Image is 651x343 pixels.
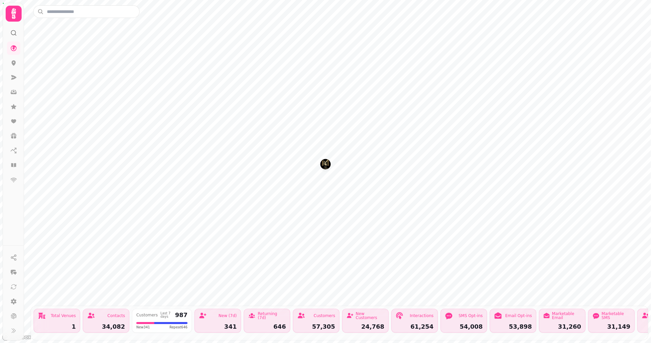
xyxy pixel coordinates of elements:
button: The Malletsheugh [320,159,331,170]
span: Repeat 646 [170,325,188,330]
div: 341 [199,324,237,330]
a: Mapbox logo [2,333,31,341]
div: Email Opt-ins [505,314,532,318]
div: 54,008 [445,324,483,330]
div: 61,254 [396,324,434,330]
div: Customers [314,314,335,318]
div: 646 [248,324,286,330]
div: Customers [136,313,158,317]
div: New (7d) [218,314,237,318]
div: New Customers [356,312,384,320]
div: 24,768 [346,324,384,330]
div: SMS Opt-ins [458,314,483,318]
div: Marketable SMS [602,312,630,320]
div: 53,898 [494,324,532,330]
div: 31,260 [543,324,581,330]
div: Last 7 days [161,312,173,318]
div: 57,305 [297,324,335,330]
div: Contacts [107,314,125,318]
div: Marketable Email [552,312,581,320]
div: Map marker [320,159,331,171]
div: Interactions [410,314,434,318]
div: 31,149 [592,324,630,330]
div: 1 [38,324,76,330]
div: Returning (7d) [258,312,286,320]
span: New 341 [136,325,150,330]
div: 34,082 [87,324,125,330]
div: Total Venues [51,314,76,318]
div: 987 [175,312,188,318]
